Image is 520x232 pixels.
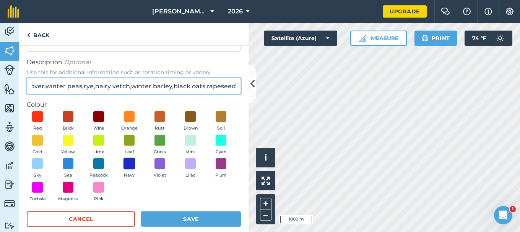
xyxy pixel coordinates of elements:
[441,8,450,15] img: Two speech bubbles overlapping with the left bubble in the forefront
[93,149,104,156] span: Lime
[217,125,225,132] span: Soil
[141,211,241,227] button: Save
[63,125,74,132] span: Brick
[260,198,271,209] button: +
[93,125,104,132] span: Wine
[180,135,201,156] button: Mint
[180,158,201,179] button: Lilac
[27,182,48,203] button: Fuchsia
[210,158,232,179] button: Plum
[89,172,108,179] span: Peacock
[32,149,42,156] span: Gold
[119,158,140,179] button: Navy
[27,211,135,227] button: Cancel
[4,65,15,75] img: svg+xml;base64,PD94bWwgdmVyc2lvbj0iMS4wIiBlbmNvZGluZz0idXRmLTgiPz4KPCEtLSBHZW5lcmF0b3I6IEFkb2JlIE...
[185,172,195,179] span: Lilac
[119,135,140,156] button: Leaf
[27,111,48,132] button: Red
[64,58,91,66] em: Optional
[4,222,15,229] img: svg+xml;base64,PD94bWwgdmVyc2lvbj0iMS4wIiBlbmNvZGluZz0idXRmLTgiPz4KPCEtLSBHZW5lcmF0b3I6IEFkb2JlIE...
[264,31,337,46] button: Satellite (Azure)
[256,148,275,167] button: i
[4,141,15,152] img: svg+xml;base64,PD94bWwgdmVyc2lvbj0iMS4wIiBlbmNvZGluZz0idXRmLTgiPz4KPCEtLSBHZW5lcmF0b3I6IEFkb2JlIE...
[350,31,407,46] button: Measure
[421,34,429,43] img: svg+xml;base64,PHN2ZyB4bWxucz0iaHR0cDovL3d3dy53My5vcmcvMjAwMC9zdmciIHdpZHRoPSIxOSIgaGVpZ2h0PSIyNC...
[124,172,135,179] span: Navy
[8,5,19,18] img: fieldmargin Logo
[125,149,134,156] span: Leaf
[57,158,79,179] button: Sea
[4,83,15,95] img: svg+xml;base64,PHN2ZyB4bWxucz0iaHR0cDovL3d3dy53My5vcmcvMjAwMC9zdmciIHdpZHRoPSI1NiIgaGVpZ2h0PSI2MC...
[27,135,48,156] button: Gold
[228,7,243,16] span: 2026
[265,153,267,162] span: i
[4,45,15,57] img: svg+xml;base64,PHN2ZyB4bWxucz0iaHR0cDovL3d3dy53My5vcmcvMjAwMC9zdmciIHdpZHRoPSI1NiIgaGVpZ2h0PSI2MC...
[88,158,109,179] button: Peacock
[149,158,171,179] button: Violet
[57,111,79,132] button: Brick
[155,125,165,132] span: Rust
[27,100,241,109] label: Colour
[4,122,15,133] img: svg+xml;base64,PD94bWwgdmVyc2lvbj0iMS4wIiBlbmNvZGluZz0idXRmLTgiPz4KPCEtLSBHZW5lcmF0b3I6IEFkb2JlIE...
[27,158,48,179] button: Sky
[119,111,140,132] button: Orange
[4,198,15,209] img: svg+xml;base64,PD94bWwgdmVyc2lvbj0iMS4wIiBlbmNvZGluZz0idXRmLTgiPz4KPCEtLSBHZW5lcmF0b3I6IEFkb2JlIE...
[472,31,486,46] span: 74 ° F
[29,196,46,203] span: Fuchsia
[210,111,232,132] button: Soil
[33,125,42,132] span: Red
[94,196,104,203] span: Pink
[88,182,109,203] button: Pink
[414,31,457,46] button: Print
[149,111,171,132] button: Rust
[180,111,201,132] button: Brown
[121,125,138,132] span: Orange
[154,149,166,156] span: Grass
[61,149,75,156] span: Yellow
[359,34,366,42] img: Ruler icon
[149,135,171,156] button: Grass
[19,23,57,45] a: Back
[27,68,241,76] span: Use this for additional information such as rotation timing or variety
[492,31,508,46] img: svg+xml;base64,PD94bWwgdmVyc2lvbj0iMS4wIiBlbmNvZGluZz0idXRmLTgiPz4KPCEtLSBHZW5lcmF0b3I6IEFkb2JlIE...
[260,209,271,221] button: –
[57,135,79,156] button: Yellow
[510,206,516,212] span: 1
[4,26,15,37] img: svg+xml;base64,PD94bWwgdmVyc2lvbj0iMS4wIiBlbmNvZGluZz0idXRmLTgiPz4KPCEtLSBHZW5lcmF0b3I6IEFkb2JlIE...
[27,58,241,67] span: Description
[184,125,198,132] span: Brown
[88,111,109,132] button: Wine
[4,102,15,114] img: svg+xml;base64,PHN2ZyB4bWxucz0iaHR0cDovL3d3dy53My5vcmcvMjAwMC9zdmciIHdpZHRoPSI1NiIgaGVpZ2h0PSI2MC...
[27,31,30,40] img: svg+xml;base64,PHN2ZyB4bWxucz0iaHR0cDovL3d3dy53My5vcmcvMjAwMC9zdmciIHdpZHRoPSI5IiBoZWlnaHQ9IjI0Ii...
[185,149,195,156] span: Mint
[484,7,492,16] img: svg+xml;base64,PHN2ZyB4bWxucz0iaHR0cDovL3d3dy53My5vcmcvMjAwMC9zdmciIHdpZHRoPSIxNyIgaGVpZ2h0PSIxNy...
[383,5,427,18] a: Upgrade
[4,179,15,190] img: svg+xml;base64,PD94bWwgdmVyc2lvbj0iMS4wIiBlbmNvZGluZz0idXRmLTgiPz4KPCEtLSBHZW5lcmF0b3I6IEFkb2JlIE...
[215,172,227,179] span: Plum
[462,8,471,15] img: A question mark icon
[152,7,207,16] span: [PERSON_NAME]/SAS Farm
[58,196,78,203] span: Magenta
[154,172,166,179] span: Violet
[505,8,514,15] img: A cog icon
[465,31,512,46] button: 74 °F
[216,149,226,156] span: Cyan
[262,177,270,185] img: Four arrows, one pointing top left, one top right, one bottom right and the last bottom left
[64,172,72,179] span: Sea
[4,160,15,171] img: svg+xml;base64,PD94bWwgdmVyc2lvbj0iMS4wIiBlbmNvZGluZz0idXRmLTgiPz4KPCEtLSBHZW5lcmF0b3I6IEFkb2JlIE...
[57,182,79,203] button: Magenta
[210,135,232,156] button: Cyan
[88,135,109,156] button: Lime
[494,206,512,224] iframe: Intercom live chat
[34,172,41,179] span: Sky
